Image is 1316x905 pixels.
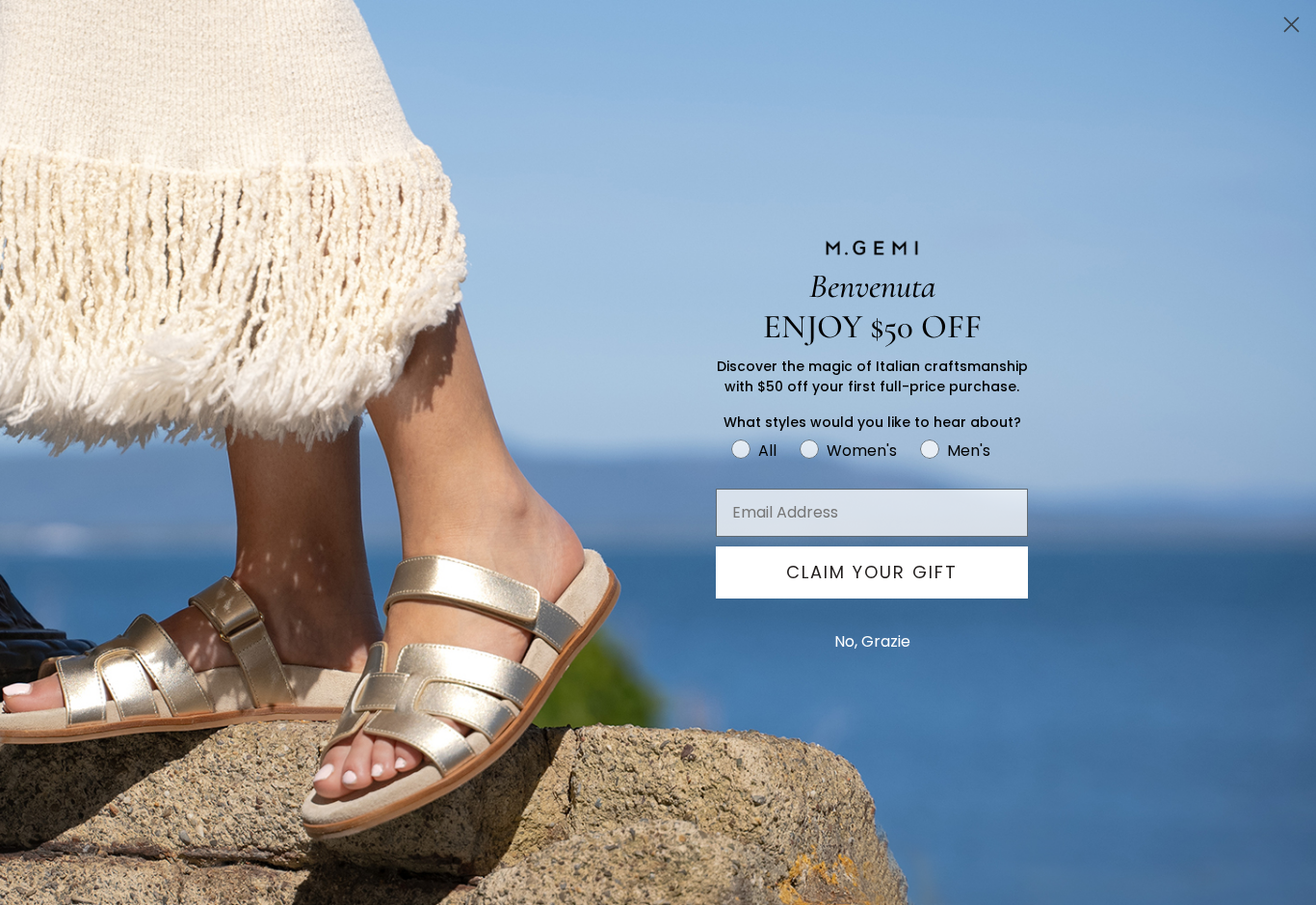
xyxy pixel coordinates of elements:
span: Discover the magic of Italian craftsmanship with $50 off your first full-price purchase. [717,357,1028,396]
span: ENJOY $50 OFF [763,306,982,347]
button: No, Grazie [825,618,920,666]
div: Men's [947,439,990,463]
img: M.GEMI [824,239,920,256]
button: Close dialog [1275,8,1308,41]
span: What styles would you like to hear about? [724,413,1021,432]
button: CLAIM YOUR GIFT [716,546,1028,599]
span: Benvenuta [809,266,935,306]
input: Email Address [716,489,1028,537]
div: All [758,439,776,463]
div: Women's [827,439,897,463]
